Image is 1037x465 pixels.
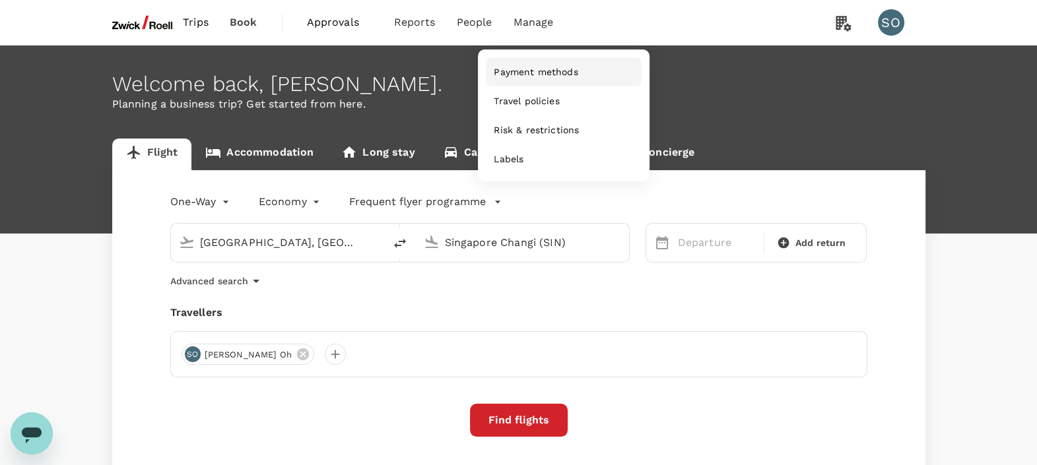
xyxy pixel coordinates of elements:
[11,412,53,454] iframe: Button to launch messaging window
[486,86,642,115] a: Travel policies
[191,139,327,170] a: Accommodation
[457,15,492,30] span: People
[795,236,846,250] span: Add return
[112,72,925,96] div: Welcome back , [PERSON_NAME] .
[494,123,579,137] span: Risk & restrictions
[445,232,601,253] input: Going to
[259,191,323,212] div: Economy
[494,94,559,108] span: Travel policies
[170,274,248,288] p: Advanced search
[307,15,373,30] span: Approvals
[375,241,378,243] button: Open
[384,228,416,259] button: delete
[878,9,904,36] div: SO
[486,144,642,173] a: Labels
[200,232,356,253] input: Depart from
[197,348,300,361] span: [PERSON_NAME] Oh
[486,57,642,86] a: Payment methods
[470,404,568,437] button: Find flights
[185,346,201,362] div: SO
[394,15,436,30] span: Reports
[170,273,264,289] button: Advanced search
[494,65,578,78] span: Payment methods
[513,15,553,30] span: Manage
[112,8,173,37] img: ZwickRoell Pte. Ltd.
[429,139,531,170] a: Car rental
[607,139,708,170] a: Concierge
[494,152,523,166] span: Labels
[620,241,622,243] button: Open
[170,191,232,212] div: One-Way
[112,139,192,170] a: Flight
[327,139,428,170] a: Long stay
[230,15,257,30] span: Book
[349,194,502,210] button: Frequent flyer programme
[349,194,486,210] p: Frequent flyer programme
[678,235,756,251] p: Departure
[486,115,642,144] a: Risk & restrictions
[170,305,867,321] div: Travellers
[112,96,925,112] p: Planning a business trip? Get started from here.
[182,344,314,365] div: SO[PERSON_NAME] Oh
[183,15,209,30] span: Trips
